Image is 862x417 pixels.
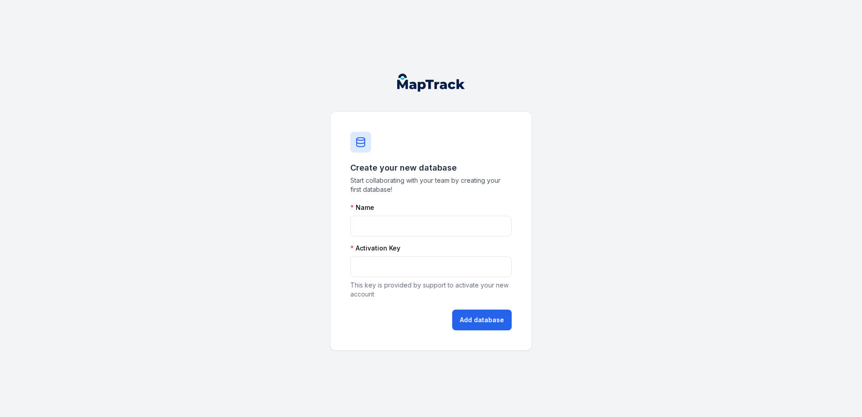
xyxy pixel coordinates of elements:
[350,162,512,174] h3: Create your new database
[452,310,512,330] button: Add database
[350,203,374,212] label: Name
[383,74,479,92] nav: Global
[350,281,512,299] p: This key is provided by support to activate your new account
[350,176,512,194] span: Start collaborating with your team by creating your first database!
[350,244,400,253] label: Activation Key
